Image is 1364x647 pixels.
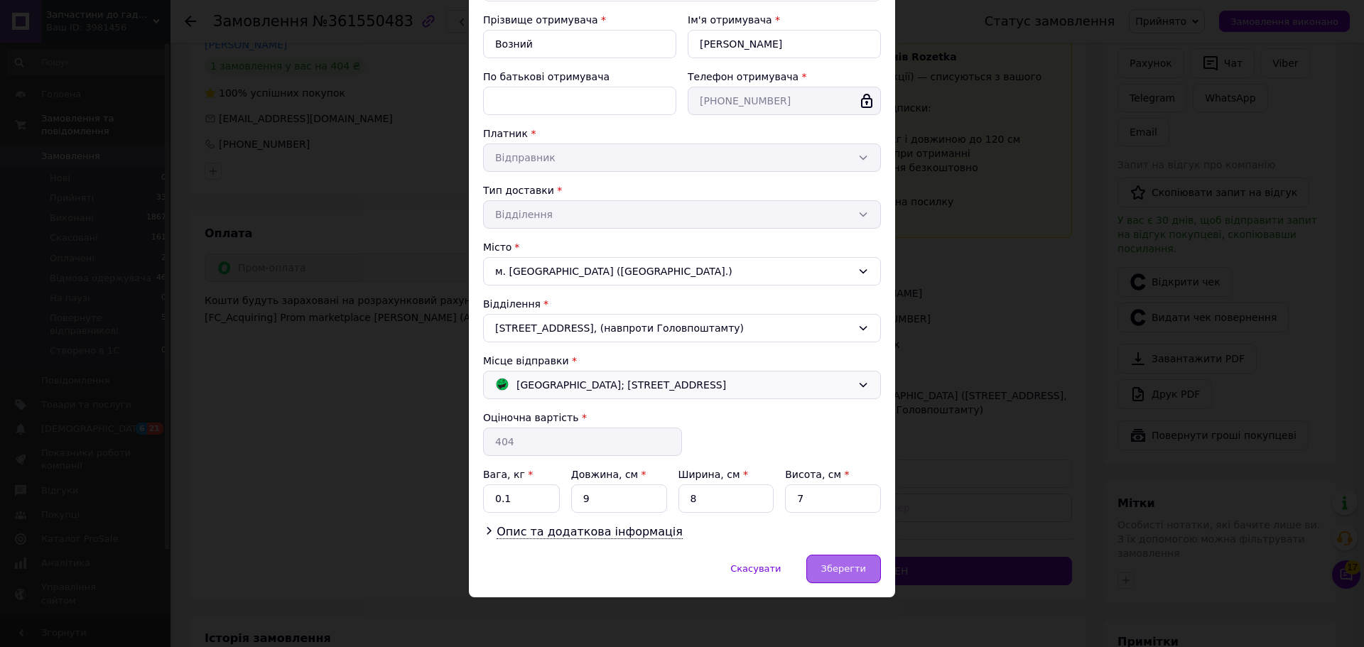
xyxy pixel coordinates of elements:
div: [STREET_ADDRESS], (навпроти Головпоштамту) [483,314,881,342]
label: Телефон отримувача [688,71,799,82]
label: Висота, см [785,469,849,480]
label: Вага, кг [483,469,533,480]
label: По батькові отримувача [483,71,610,82]
div: Тип доставки [483,183,881,197]
input: +380 [688,87,881,115]
div: м. [GEOGRAPHIC_DATA] ([GEOGRAPHIC_DATA].) [483,257,881,286]
label: Оціночна вартість [483,412,578,423]
div: Платник [483,126,881,141]
label: Довжина, см [571,469,646,480]
span: Скасувати [730,563,781,574]
label: Ширина, см [678,469,748,480]
label: Прізвище отримувача [483,14,598,26]
label: Ім'я отримувача [688,14,772,26]
span: Зберегти [821,563,866,574]
span: [GEOGRAPHIC_DATA]; [STREET_ADDRESS] [516,377,726,393]
div: Місце відправки [483,354,881,368]
span: Опис та додаткова інформація [497,525,683,539]
div: Відділення [483,297,881,311]
div: Місто [483,240,881,254]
